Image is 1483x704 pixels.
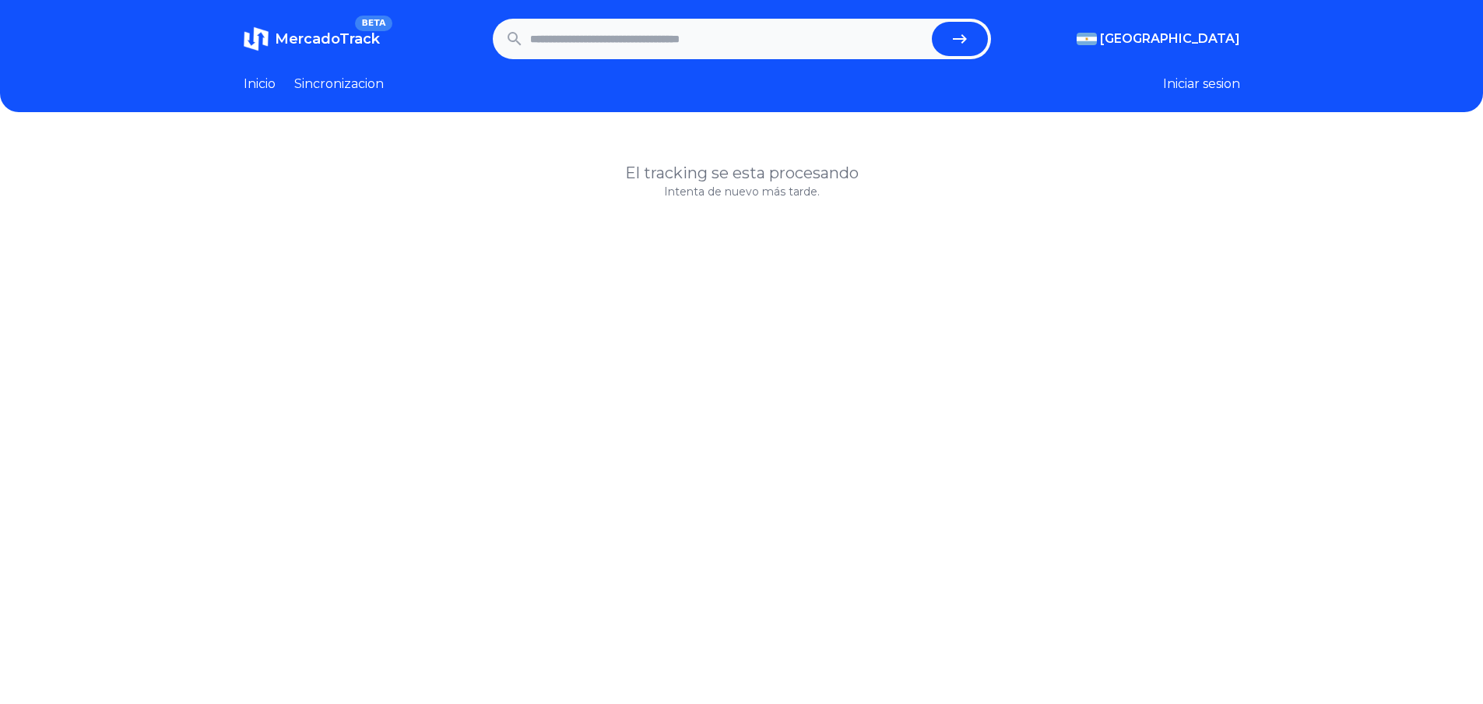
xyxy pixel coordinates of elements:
img: Argentina [1077,33,1097,45]
a: Sincronizacion [294,75,384,93]
p: Intenta de nuevo más tarde. [244,184,1240,199]
img: MercadoTrack [244,26,269,51]
span: [GEOGRAPHIC_DATA] [1100,30,1240,48]
a: Inicio [244,75,276,93]
button: Iniciar sesion [1163,75,1240,93]
span: BETA [355,16,392,31]
button: [GEOGRAPHIC_DATA] [1077,30,1240,48]
span: MercadoTrack [275,30,380,48]
h1: El tracking se esta procesando [244,162,1240,184]
a: MercadoTrackBETA [244,26,380,51]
